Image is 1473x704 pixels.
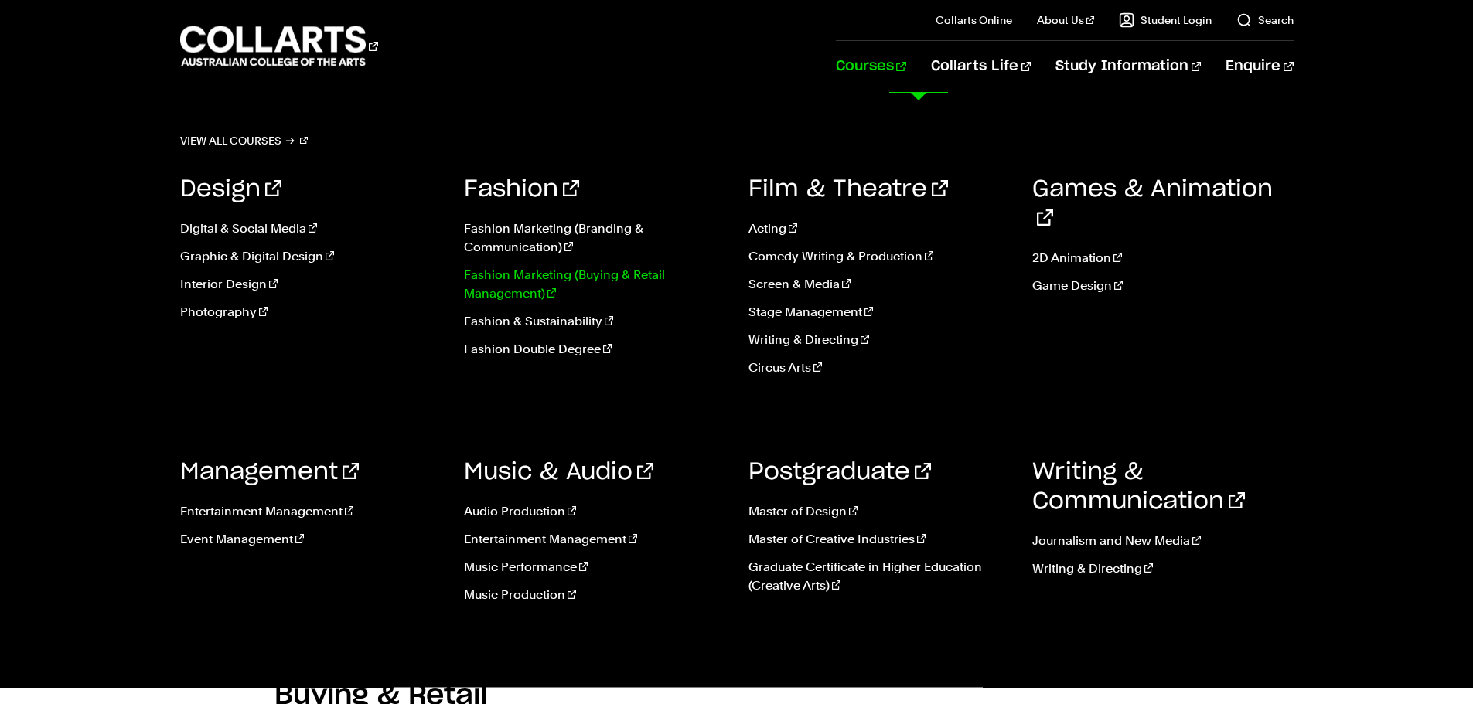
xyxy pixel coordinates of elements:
a: Fashion [464,178,579,201]
a: Entertainment Management [464,530,725,549]
a: Circus Arts [748,359,1010,377]
a: Collarts Online [936,12,1012,28]
a: Photography [180,303,442,321]
a: Student Login [1119,12,1212,28]
div: Go to homepage [180,24,378,68]
a: Fashion Marketing (Buying & Retail Management) [464,266,725,303]
a: View all courses [180,130,309,151]
a: Interior Design [180,275,442,294]
a: Music & Audio [464,461,653,484]
a: Acting [748,219,1010,238]
a: Event Management [180,530,442,549]
a: Digital & Social Media [180,219,442,238]
a: Game Design [1032,277,1294,295]
a: Writing & Directing [1032,559,1294,578]
a: Film & Theatre [748,178,948,201]
a: Screen & Media [748,275,1010,294]
a: Fashion Double Degree [464,340,725,359]
a: Writing & Communication [1032,461,1245,513]
a: Comedy Writing & Production [748,247,1010,266]
a: About Us [1037,12,1094,28]
a: Master of Design [748,502,1010,521]
a: Graphic & Digital Design [180,247,442,266]
a: Master of Creative Industries [748,530,1010,549]
a: Writing & Directing [748,331,1010,349]
a: Music Performance [464,558,725,576]
a: Courses [836,41,906,92]
a: Music Production [464,586,725,604]
a: Design [180,178,281,201]
a: Audio Production [464,502,725,521]
a: Stage Management [748,303,1010,321]
a: Games & Animation [1032,178,1273,230]
a: Fashion & Sustainability [464,312,725,331]
a: 2D Animation [1032,249,1294,267]
a: Management [180,461,359,484]
a: Fashion Marketing (Branding & Communication) [464,219,725,257]
a: Postgraduate [748,461,931,484]
a: Enquire [1226,41,1293,92]
a: Search [1236,12,1294,28]
a: Study Information [1055,41,1201,92]
a: Collarts Life [931,41,1031,92]
a: Entertainment Management [180,502,442,521]
a: Graduate Certificate in Higher Education (Creative Arts) [748,558,1010,595]
a: Journalism and New Media [1032,532,1294,550]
